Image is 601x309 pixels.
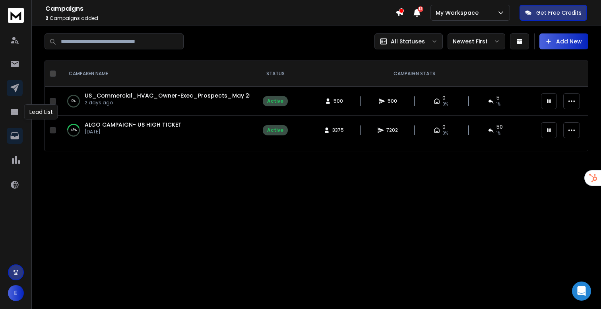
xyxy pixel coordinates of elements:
[71,126,77,134] p: 43 %
[448,33,505,49] button: Newest First
[85,121,182,129] a: ALGO CAMPAIGN- US HIGH TICKET
[45,15,48,22] span: 2
[442,95,446,101] span: 0
[496,101,500,108] span: 1 %
[45,4,395,14] h1: Campaigns
[267,127,283,133] div: Active
[536,9,582,17] p: Get Free Credits
[442,101,448,108] span: 0%
[332,127,344,133] span: 3375
[333,98,343,104] span: 500
[59,116,258,145] td: 43%ALGO CAMPAIGN- US HIGH TICKET[DATE]
[8,285,24,301] button: E
[24,104,58,119] div: Lead List
[391,37,425,45] p: All Statuses
[59,87,258,116] td: 0%US_Commercial_HVAC_Owner-Exec_Prospects_May 20252 days ago
[496,130,500,137] span: 1 %
[442,130,448,137] span: 0%
[293,61,536,87] th: CAMPAIGN STATS
[539,33,588,49] button: Add New
[8,8,24,23] img: logo
[496,95,500,101] span: 5
[418,6,423,12] span: 12
[442,124,446,130] span: 0
[258,61,293,87] th: STATUS
[496,124,503,130] span: 50
[386,127,398,133] span: 7202
[388,98,397,104] span: 500
[72,97,76,105] p: 0 %
[45,15,395,22] p: Campaigns added
[85,100,250,106] p: 2 days ago
[267,98,283,104] div: Active
[85,92,260,100] a: US_Commercial_HVAC_Owner-Exec_Prospects_May 2025
[520,5,587,21] button: Get Free Credits
[85,129,182,135] p: [DATE]
[572,282,591,301] div: Open Intercom Messenger
[59,61,258,87] th: CAMPAIGN NAME
[436,9,482,17] p: My Workspace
